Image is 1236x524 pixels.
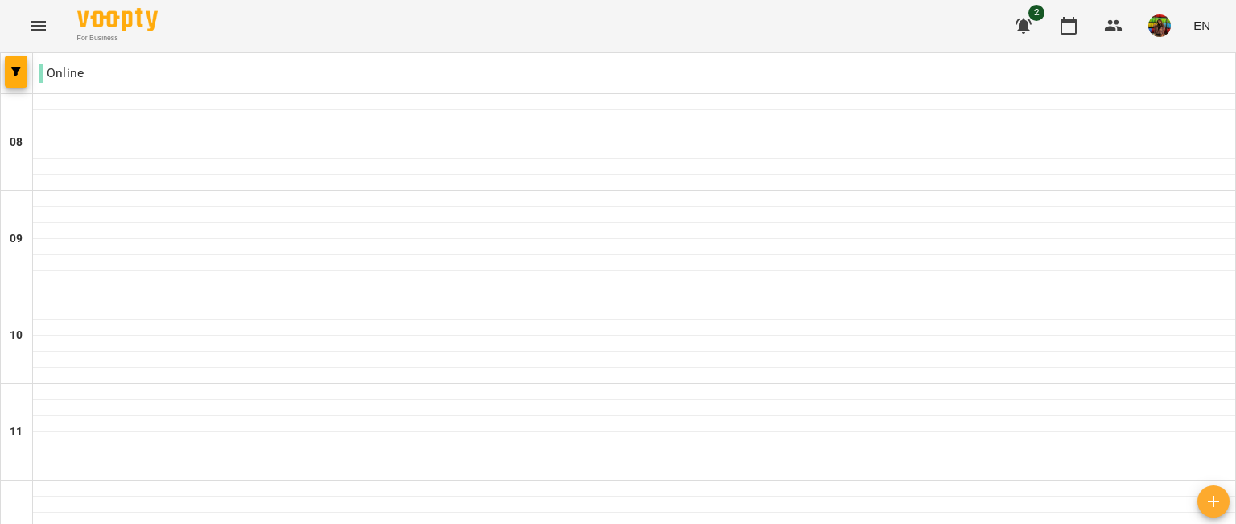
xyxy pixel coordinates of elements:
p: Online [39,64,84,83]
img: Voopty Logo [77,8,158,31]
h6: 09 [10,230,23,248]
button: Menu [19,6,58,45]
img: cd6dea5684b38dbafd93534c365c1333.jpg [1148,14,1171,37]
span: 2 [1028,5,1044,21]
h6: 10 [10,327,23,345]
button: Add lesson [1197,485,1230,518]
span: For Business [77,33,158,43]
button: EN [1187,10,1217,40]
h6: 08 [10,134,23,151]
span: EN [1193,17,1210,34]
h6: 11 [10,423,23,441]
